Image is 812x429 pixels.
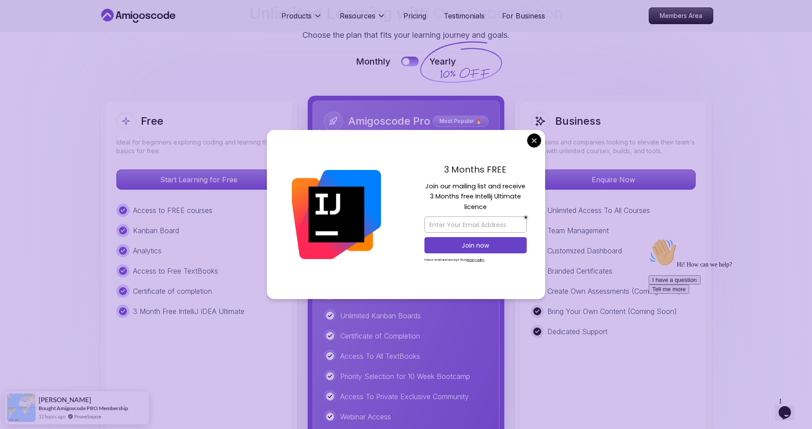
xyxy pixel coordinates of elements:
p: Certificate of completion [133,286,212,296]
a: Pricing [403,11,426,21]
a: Testimonials [444,11,485,21]
button: Products [281,11,322,28]
span: Bought [39,405,56,411]
p: Start Learning for Free [117,170,281,189]
p: For teams and companies looking to elevate their team's skills with unlimited courses, builds, an... [531,138,696,155]
a: ProveSource [74,413,101,420]
p: Webinar Access [340,411,391,422]
button: Tell me more [4,50,44,59]
iframe: chat widget [645,235,803,389]
p: Products [281,11,312,21]
span: 12 hours ago [39,413,65,420]
div: 👋Hi! How can we help?I have a questionTell me more [4,4,162,59]
p: Resources [340,11,375,21]
p: Dedicated Support [547,326,607,337]
p: Certificate of Completion [340,331,420,341]
p: Access To Private Exclusive Community [340,391,469,402]
p: Members Area [649,8,713,24]
span: Hi! How can we help? [4,26,87,33]
p: Enquire Now [531,170,695,189]
a: Members Area [649,7,713,24]
p: Access To All TextBooks [340,351,420,361]
p: Most Popular 🔥 [434,117,487,126]
img: provesource social proof notification image [7,393,36,422]
p: Monthly [356,55,391,68]
p: 3 Month Free IntelliJ IDEA Ultimate [133,306,244,317]
a: For Business [502,11,545,21]
a: Amigoscode PRO Membership [57,405,128,411]
span: [PERSON_NAME] [39,396,91,404]
a: Start Learning for Free [116,175,281,184]
p: Create Own Assessments (Coming Soon) [547,286,681,296]
button: Enquire Now [531,169,696,190]
p: Analytics [133,245,162,256]
p: Kanban Board [133,225,179,236]
p: Bring Your Own Content (Coming Soon) [547,306,677,317]
p: Priority Selection for 10 Week Bootcamp [340,371,470,382]
button: I have a question [4,40,55,50]
a: Enquire Now [531,175,696,184]
p: Choose the plan that fits your learning journey and goals. [302,29,510,41]
p: Access to Free TextBooks [133,266,218,276]
button: Resources [340,11,386,28]
h2: Business [555,114,601,128]
p: Unlimited Kanban Boards [340,310,421,321]
p: Access to FREE courses [133,205,212,216]
button: Start Learning for Free [116,169,281,190]
iframe: chat widget [775,394,803,420]
img: :wave: [4,4,32,32]
p: Unlimited Access To All Courses [547,205,650,216]
h2: Free [141,114,163,128]
p: Team Management [547,225,609,236]
p: Ideal for beginners exploring coding and learning the basics for free. [116,138,281,155]
p: Branded Certificates [547,266,612,276]
p: Customized Dashboard [547,245,622,256]
h2: Amigoscode Pro [348,114,430,128]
